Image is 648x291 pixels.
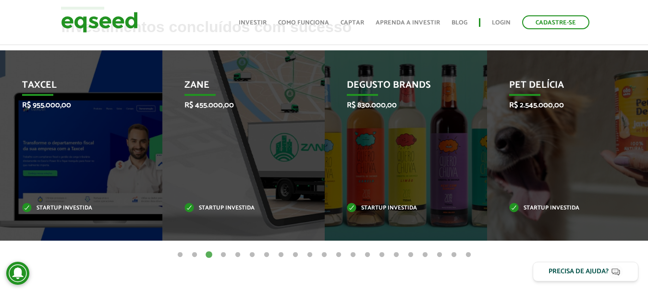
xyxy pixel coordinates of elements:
[61,10,138,35] img: EqSeed
[492,20,511,26] a: Login
[406,250,416,260] button: 17 of 21
[347,80,451,96] p: Degusto Brands
[363,250,372,260] button: 14 of 21
[276,250,286,260] button: 8 of 21
[175,250,185,260] button: 1 of 21
[334,250,343,260] button: 12 of 21
[204,250,214,260] button: 3 of 21
[184,101,288,110] p: R$ 455.000,00
[278,20,329,26] a: Como funciona
[247,250,257,260] button: 6 of 21
[319,250,329,260] button: 11 of 21
[184,80,288,96] p: Zane
[420,250,430,260] button: 18 of 21
[22,101,126,110] p: R$ 955.000,00
[347,101,451,110] p: R$ 830.000,00
[341,20,364,26] a: Captar
[291,250,300,260] button: 9 of 21
[391,250,401,260] button: 16 of 21
[184,206,288,211] p: Startup investida
[233,250,243,260] button: 5 of 21
[348,250,358,260] button: 13 of 21
[464,250,473,260] button: 21 of 21
[509,206,613,211] p: Startup investida
[509,80,613,96] p: Pet Delícia
[509,101,613,110] p: R$ 2.545.000,00
[522,15,589,29] a: Cadastre-se
[190,250,199,260] button: 2 of 21
[305,250,315,260] button: 10 of 21
[347,206,451,211] p: Startup investida
[435,250,444,260] button: 19 of 21
[22,206,126,211] p: Startup investida
[376,20,440,26] a: Aprenda a investir
[449,250,459,260] button: 20 of 21
[219,250,228,260] button: 4 of 21
[452,20,467,26] a: Blog
[377,250,387,260] button: 15 of 21
[262,250,271,260] button: 7 of 21
[22,80,126,96] p: Taxcel
[239,20,267,26] a: Investir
